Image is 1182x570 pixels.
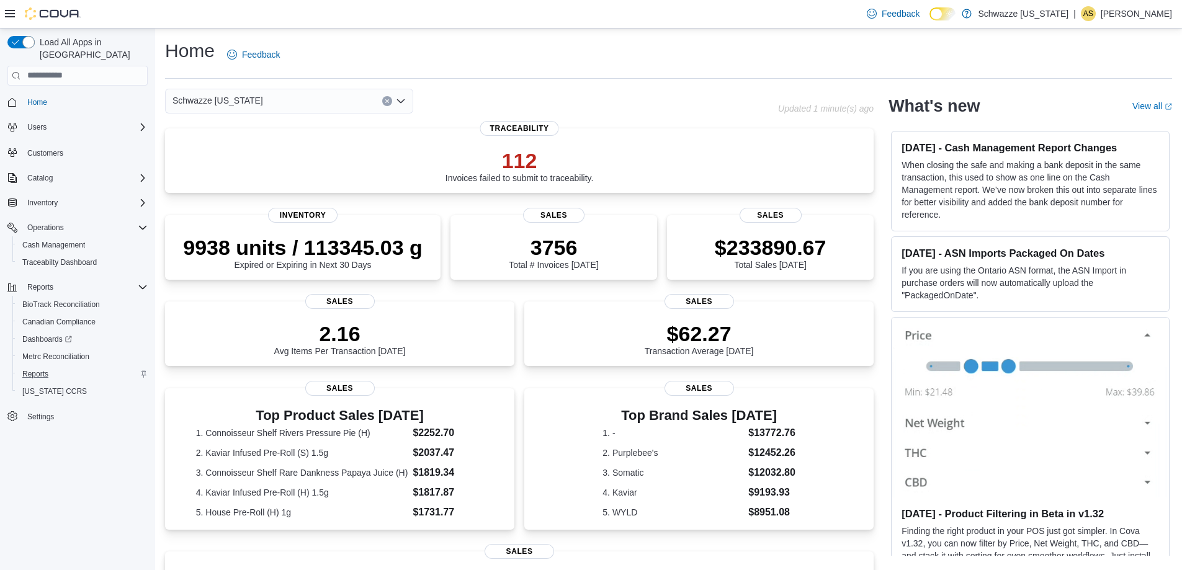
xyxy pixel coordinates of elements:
[22,220,148,235] span: Operations
[25,7,81,20] img: Cova
[445,148,594,183] div: Invoices failed to submit to traceability.
[665,381,734,396] span: Sales
[22,280,58,295] button: Reports
[12,348,153,365] button: Metrc Reconciliation
[22,240,85,250] span: Cash Management
[35,36,148,61] span: Load All Apps in [GEOGRAPHIC_DATA]
[902,141,1159,154] h3: [DATE] - Cash Management Report Changes
[902,507,1159,520] h3: [DATE] - Product Filtering in Beta in v1.32
[27,122,47,132] span: Users
[27,148,63,158] span: Customers
[17,255,148,270] span: Traceabilty Dashboard
[27,282,53,292] span: Reports
[12,254,153,271] button: Traceabilty Dashboard
[1083,6,1093,21] span: AS
[305,381,375,396] span: Sales
[274,321,406,356] div: Avg Items Per Transaction [DATE]
[196,506,408,519] dt: 5. House Pre-Roll (H) 1g
[27,223,64,233] span: Operations
[22,120,51,135] button: Users
[22,195,63,210] button: Inventory
[978,6,1068,21] p: Schwazze [US_STATE]
[2,169,153,187] button: Catalog
[740,208,802,223] span: Sales
[382,96,392,106] button: Clear input
[27,412,54,422] span: Settings
[929,7,956,20] input: Dark Mode
[274,321,406,346] p: 2.16
[12,313,153,331] button: Canadian Compliance
[12,236,153,254] button: Cash Management
[602,506,743,519] dt: 5. WYLD
[17,367,148,381] span: Reports
[862,1,925,26] a: Feedback
[22,120,148,135] span: Users
[1132,101,1172,111] a: View allExternal link
[22,220,69,235] button: Operations
[1073,6,1076,21] p: |
[305,294,375,309] span: Sales
[22,369,48,379] span: Reports
[22,95,52,110] a: Home
[196,408,484,423] h3: Top Product Sales [DATE]
[196,427,408,439] dt: 1. Connoisseur Shelf Rivers Pressure Pie (H)
[715,235,826,260] p: $233890.67
[413,505,483,520] dd: $1731.77
[17,349,148,364] span: Metrc Reconciliation
[902,159,1159,221] p: When closing the safe and making a bank deposit in the same transaction, this used to show as one...
[17,332,148,347] span: Dashboards
[17,238,148,252] span: Cash Management
[17,349,94,364] a: Metrc Reconciliation
[12,365,153,383] button: Reports
[196,466,408,479] dt: 3. Connoisseur Shelf Rare Dankness Papaya Juice (H)
[2,93,153,111] button: Home
[22,94,148,110] span: Home
[17,238,90,252] a: Cash Management
[12,296,153,313] button: BioTrack Reconciliation
[748,505,795,520] dd: $8951.08
[509,235,598,270] div: Total # Invoices [DATE]
[22,317,96,327] span: Canadian Compliance
[12,383,153,400] button: [US_STATE] CCRS
[165,38,215,63] h1: Home
[665,294,734,309] span: Sales
[2,143,153,161] button: Customers
[748,425,795,440] dd: $13772.76
[17,314,148,329] span: Canadian Compliance
[523,208,585,223] span: Sales
[183,235,423,260] p: 9938 units / 113345.03 g
[1165,103,1172,110] svg: External link
[22,352,89,362] span: Metrc Reconciliation
[902,264,1159,301] p: If you are using the Ontario ASN format, the ASN Import in purchase orders will now automatically...
[22,300,100,309] span: BioTrack Reconciliation
[645,321,754,356] div: Transaction Average [DATE]
[602,427,743,439] dt: 1. -
[196,486,408,499] dt: 4. Kaviar Infused Pre-Roll (H) 1.5g
[27,198,58,208] span: Inventory
[17,255,102,270] a: Traceabilty Dashboard
[645,321,754,346] p: $62.27
[396,96,406,106] button: Open list of options
[778,104,874,114] p: Updated 1 minute(s) ago
[445,148,594,173] p: 112
[17,297,148,312] span: BioTrack Reconciliation
[602,466,743,479] dt: 3. Somatic
[413,465,483,480] dd: $1819.34
[22,195,148,210] span: Inventory
[22,146,68,161] a: Customers
[1081,6,1096,21] div: Annette Sanders
[242,48,280,61] span: Feedback
[2,407,153,425] button: Settings
[17,314,101,329] a: Canadian Compliance
[17,367,53,381] a: Reports
[413,445,483,460] dd: $2037.47
[7,88,148,458] nav: Complex example
[602,486,743,499] dt: 4. Kaviar
[17,384,148,399] span: Washington CCRS
[602,408,795,423] h3: Top Brand Sales [DATE]
[889,96,980,116] h2: What's new
[1101,6,1172,21] p: [PERSON_NAME]
[22,171,58,185] button: Catalog
[22,334,72,344] span: Dashboards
